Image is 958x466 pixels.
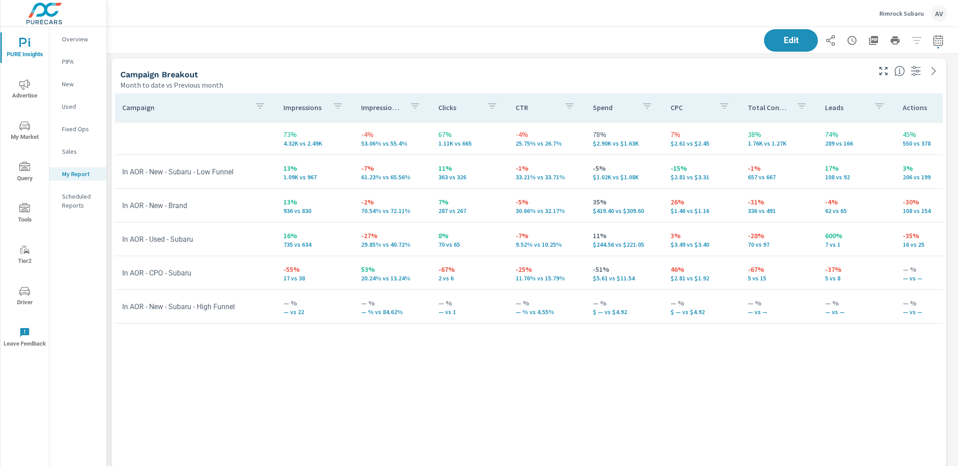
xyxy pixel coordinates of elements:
[516,230,578,241] p: -7%
[894,66,905,76] span: This is a summary of Search performance results by campaign. Each column can be sorted.
[825,173,888,181] p: 108 vs 92
[821,31,839,49] button: Share Report
[62,192,99,210] p: Scheduled Reports
[671,264,733,275] p: 46%
[283,129,346,140] p: 73%
[283,173,346,181] p: 1,093 vs 967
[62,35,99,44] p: Overview
[593,163,656,173] p: -5%
[438,163,501,173] p: 11%
[62,102,99,111] p: Used
[671,297,733,308] p: — %
[283,241,346,248] p: 735 vs 634
[361,264,424,275] p: 53%
[929,31,947,49] button: Select Date Range
[593,173,656,181] p: $1,020.84 vs $1,079.20
[115,194,276,217] td: In AOR - New - Brand
[516,163,578,173] p: -1%
[361,230,424,241] p: -27%
[361,196,424,207] p: -2%
[773,36,809,44] span: Edit
[3,79,46,101] span: Advertise
[671,196,733,207] p: 26%
[516,264,578,275] p: -25%
[438,308,501,315] p: — vs 1
[438,140,501,147] p: 1,111 vs 665
[748,207,811,214] p: 336 vs 491
[748,163,811,173] p: -1%
[120,80,223,90] p: Month to date vs Previous month
[361,308,424,315] p: — % vs 84.62%
[748,173,811,181] p: 657 vs 667
[3,162,46,184] span: Query
[49,167,106,181] div: My Report
[593,308,656,315] p: $ — vs $4.92
[438,297,501,308] p: — %
[593,140,656,147] p: $2.90K vs $1.63K
[748,275,811,282] p: 5 vs 15
[516,308,578,315] p: — % vs 4.55%
[361,297,424,308] p: — %
[438,173,501,181] p: 363 vs 326
[283,297,346,308] p: — %
[361,163,424,173] p: -7%
[825,129,888,140] p: 74%
[62,169,99,178] p: My Report
[49,77,106,91] div: New
[438,103,480,112] p: Clicks
[283,308,346,315] p: — vs 22
[3,244,46,266] span: Tier2
[120,70,198,79] h5: Campaign Breakout
[115,160,276,183] td: In AOR - New - Subaru - Low Funnel
[361,241,424,248] p: 29.85% vs 40.72%
[361,207,424,214] p: 70.54% vs 72.11%
[361,140,424,147] p: 53.06% vs 55.4%
[748,103,789,112] p: Total Conversions
[361,103,402,112] p: Impression Share
[62,80,99,89] p: New
[49,145,106,158] div: Sales
[671,140,733,147] p: $2.61 vs $2.45
[49,100,106,113] div: Used
[671,230,733,241] p: 3%
[3,120,46,142] span: My Market
[748,308,811,315] p: — vs —
[825,103,866,112] p: Leads
[593,129,656,140] p: 78%
[748,230,811,241] p: -28%
[825,163,888,173] p: 17%
[115,295,276,318] td: In AOR - New - Subaru - High Funnel
[438,196,501,207] p: 7%
[3,327,46,349] span: Leave Feedback
[62,57,99,66] p: PIPA
[122,103,247,112] p: Campaign
[876,64,891,78] button: Make Fullscreen
[361,173,424,181] p: 61.23% vs 65.56%
[3,203,46,225] span: Tools
[516,275,578,282] p: 11.76% vs 15.79%
[825,297,888,308] p: — %
[825,264,888,275] p: -37%
[115,262,276,284] td: In AOR - CPO - Subaru
[825,207,888,214] p: 62 vs 65
[886,31,904,49] button: Print Report
[438,241,501,248] p: 70 vs 65
[593,275,656,282] p: $5.61 vs $11.54
[438,230,501,241] p: 8%
[516,129,578,140] p: -4%
[516,297,578,308] p: — %
[3,286,46,308] span: Driver
[748,196,811,207] p: -31%
[748,241,811,248] p: 70 vs 97
[115,228,276,251] td: In AOR - Used - Subaru
[49,190,106,212] div: Scheduled Reports
[927,64,941,78] a: See more details in report
[879,9,924,18] p: Rimrock Subaru
[748,264,811,275] p: -67%
[593,264,656,275] p: -51%
[438,129,501,140] p: 67%
[825,140,888,147] p: 289 vs 166
[438,275,501,282] p: 2 vs 6
[593,103,634,112] p: Spend
[283,207,346,214] p: 936 vs 830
